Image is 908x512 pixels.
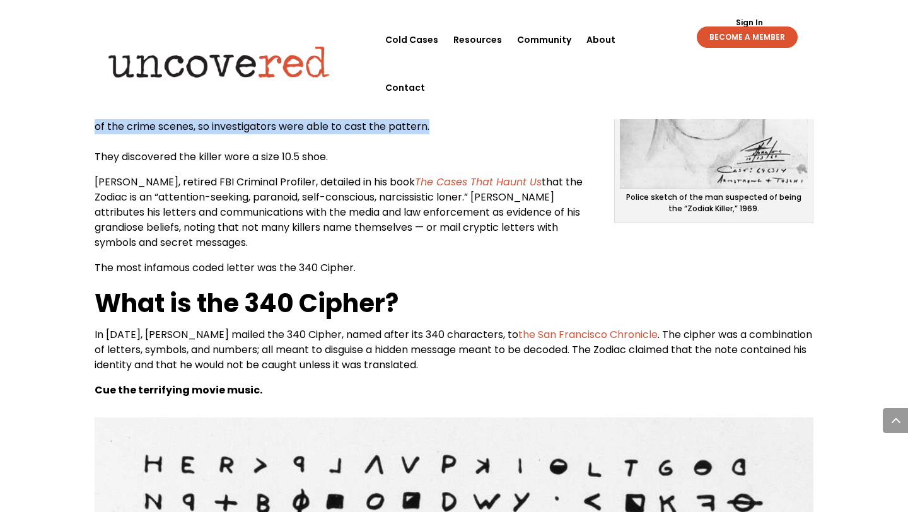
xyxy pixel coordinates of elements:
span: The most infamous coded letter was the 340 Cipher. [95,260,356,275]
span: . The cipher was a combination of letters, symbols, and numbers; all meant to disguise a hidden m... [95,327,812,372]
a: Cold Cases [385,16,438,64]
img: Uncovered logo [98,37,340,86]
a: About [586,16,615,64]
span: that the Zodiac is an “attention-seeking, paranoid, self-conscious, narcissistic loner.” [PERSON_... [95,175,583,250]
a: BECOME A MEMBER [697,26,798,48]
span: In [DATE], [PERSON_NAME] mailed the 340 Cipher, named after its 340 characters, to [95,327,518,342]
a: Contact [385,64,425,112]
span: They discovered the killer wore a size 10.5 shoe. [95,149,328,164]
a: Sign In [729,19,770,26]
a: Resources [453,16,502,64]
span: [PERSON_NAME], retired FBI Criminal Profiler, detailed in his book [95,175,415,189]
b: What is the 340 Cipher? [95,286,399,321]
p: Police sketch of the man suspected of being the “Zodiak Killer,” 1969. [620,192,808,218]
strong: Cue the terrifying movie music. [95,383,262,397]
span: The killer has been described as being roughly 5’8” to 5’10” with curly brown hair styled in a cr... [95,74,591,134]
a: The Cases That Haunt Us [415,175,542,189]
a: Community [517,16,571,64]
a: the San Francisco Chronicle [518,327,658,342]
